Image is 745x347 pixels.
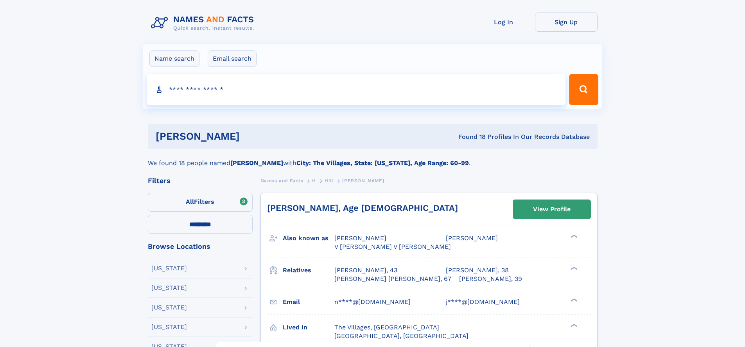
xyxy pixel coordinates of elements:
[260,176,303,185] a: Names and Facts
[569,323,578,328] div: ❯
[148,193,253,212] label: Filters
[472,13,535,32] a: Log In
[147,74,566,105] input: search input
[334,266,397,275] a: [PERSON_NAME], 43
[312,178,316,183] span: H
[569,74,598,105] button: Search Button
[283,264,334,277] h3: Relatives
[459,275,522,283] a: [PERSON_NAME], 39
[149,50,199,67] label: Name search
[533,200,571,218] div: View Profile
[325,176,333,185] a: Hill
[156,131,349,141] h1: [PERSON_NAME]
[283,295,334,309] h3: Email
[148,149,598,168] div: We found 18 people named with .
[151,304,187,311] div: [US_STATE]
[569,234,578,239] div: ❯
[342,178,384,183] span: [PERSON_NAME]
[151,324,187,330] div: [US_STATE]
[312,176,316,185] a: H
[334,275,451,283] a: [PERSON_NAME] [PERSON_NAME], 67
[446,234,498,242] span: [PERSON_NAME]
[267,203,458,213] a: [PERSON_NAME], Age [DEMOGRAPHIC_DATA]
[569,266,578,271] div: ❯
[283,232,334,245] h3: Also known as
[151,265,187,271] div: [US_STATE]
[334,332,469,340] span: [GEOGRAPHIC_DATA], [GEOGRAPHIC_DATA]
[325,178,333,183] span: Hill
[446,266,509,275] a: [PERSON_NAME], 38
[230,159,283,167] b: [PERSON_NAME]
[148,13,260,34] img: Logo Names and Facts
[334,243,451,250] span: V [PERSON_NAME] V [PERSON_NAME]
[148,177,253,184] div: Filters
[296,159,469,167] b: City: The Villages, State: [US_STATE], Age Range: 60-99
[349,133,590,141] div: Found 18 Profiles In Our Records Database
[151,285,187,291] div: [US_STATE]
[334,324,439,331] span: The Villages, [GEOGRAPHIC_DATA]
[186,198,194,205] span: All
[208,50,257,67] label: Email search
[569,297,578,302] div: ❯
[513,200,591,219] a: View Profile
[148,243,253,250] div: Browse Locations
[334,234,386,242] span: [PERSON_NAME]
[535,13,598,32] a: Sign Up
[283,321,334,334] h3: Lived in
